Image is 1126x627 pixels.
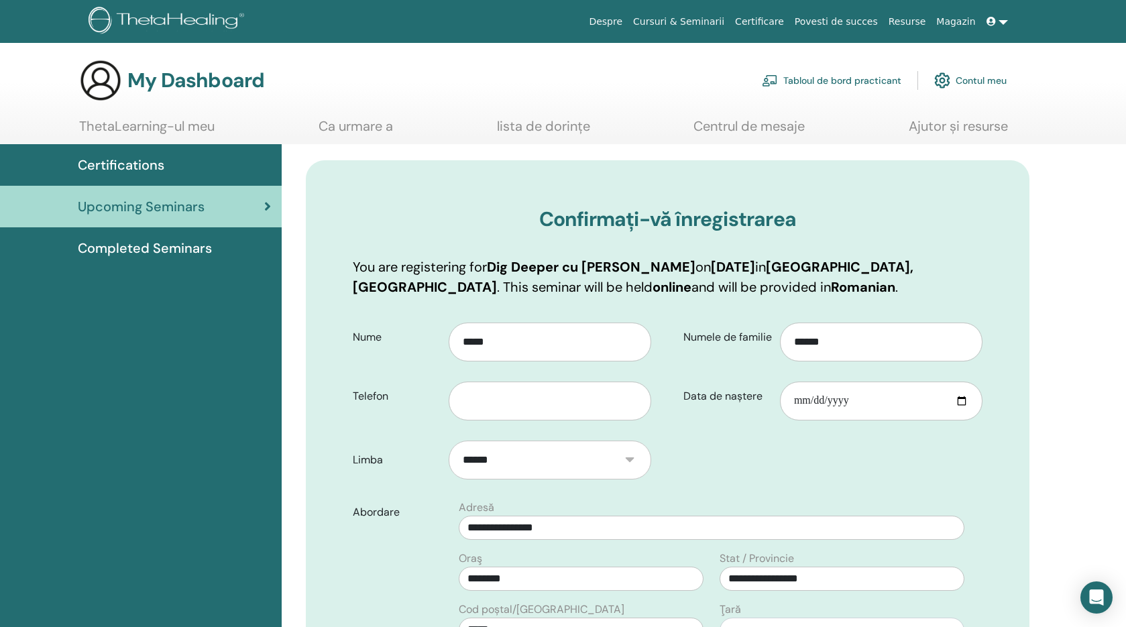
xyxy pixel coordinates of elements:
img: cog.svg [934,69,950,92]
a: Certificare [730,9,789,34]
span: Certifications [78,155,164,175]
b: online [653,278,691,296]
label: Oraş [459,551,482,567]
a: ThetaLearning-ul meu [79,118,215,144]
img: logo.png [89,7,249,37]
span: Completed Seminars [78,238,212,258]
label: Numele de familie [673,325,780,350]
b: [DATE] [711,258,755,276]
label: Abordare [343,500,451,525]
label: Cod poștal/[GEOGRAPHIC_DATA] [459,602,624,618]
p: You are registering for on in . This seminar will be held and will be provided in . [353,257,982,297]
h3: My Dashboard [127,68,264,93]
label: Data de naștere [673,384,780,409]
a: lista de dorințe [497,118,590,144]
span: Upcoming Seminars [78,196,205,217]
a: Ca urmare a [319,118,393,144]
label: Stat / Provincie [720,551,794,567]
label: Nume [343,325,449,350]
a: Cursuri & Seminarii [628,9,730,34]
a: Resurse [883,9,932,34]
a: Despre [583,9,628,34]
label: Ţară [720,602,741,618]
a: Centrul de mesaje [693,118,805,144]
a: Tabloul de bord practicant [762,66,901,95]
a: Ajutor și resurse [909,118,1008,144]
b: Romanian [831,278,895,296]
div: Open Intercom Messenger [1080,581,1113,614]
label: Limba [343,447,449,473]
label: Adresă [459,500,494,516]
a: Povesti de succes [789,9,883,34]
img: chalkboard-teacher.svg [762,74,778,87]
b: Dig Deeper cu [PERSON_NAME] [487,258,695,276]
a: Contul meu [934,66,1007,95]
label: Telefon [343,384,449,409]
img: generic-user-icon.jpg [79,59,122,102]
h3: Confirmați-vă înregistrarea [353,207,982,231]
a: Magazin [931,9,980,34]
